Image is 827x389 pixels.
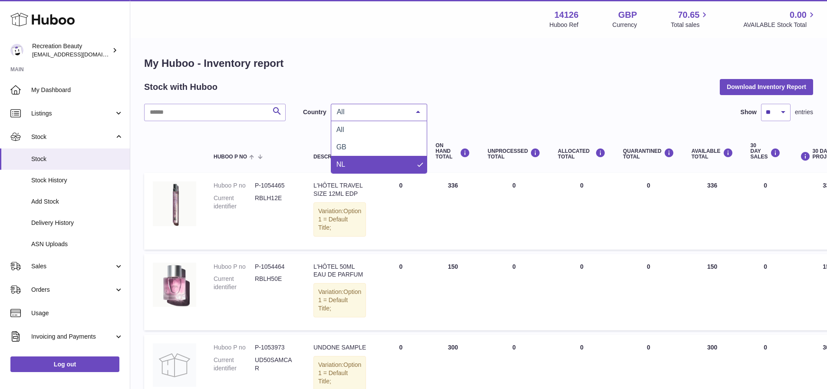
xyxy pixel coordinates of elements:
[671,21,709,29] span: Total sales
[720,79,813,95] button: Download Inventory Report
[31,109,114,118] span: Listings
[375,254,427,330] td: 0
[214,194,255,211] dt: Current identifier
[336,143,346,151] span: GB
[255,263,296,271] dd: P-1054464
[742,173,789,249] td: 0
[31,133,114,141] span: Stock
[435,143,470,160] div: ON HAND Total
[31,176,123,185] span: Stock History
[313,263,366,279] div: L'HÔTEL 50ML EAU DE PARFUM
[313,202,366,237] div: Variation:
[10,356,119,372] a: Log out
[313,283,366,317] div: Variation:
[31,86,123,94] span: My Dashboard
[31,309,123,317] span: Usage
[751,143,781,160] div: 30 DAY SALES
[479,173,549,249] td: 0
[613,21,637,29] div: Currency
[647,263,650,270] span: 0
[153,263,196,307] img: product image
[742,254,789,330] td: 0
[623,148,674,160] div: QUARANTINED Total
[214,181,255,190] dt: Huboo P no
[255,275,296,291] dd: RBLH50E
[10,44,23,57] img: internalAdmin-14126@internal.huboo.com
[336,161,345,168] span: NL
[479,254,549,330] td: 0
[31,155,123,163] span: Stock
[318,288,361,312] span: Option 1 = Default Title;
[214,343,255,352] dt: Huboo P no
[790,9,807,21] span: 0.00
[335,108,409,116] span: All
[153,181,196,226] img: product image
[554,9,579,21] strong: 14126
[427,254,479,330] td: 150
[255,194,296,211] dd: RBLH12E
[318,208,361,231] span: Option 1 = Default Title;
[144,81,217,93] h2: Stock with Huboo
[255,181,296,190] dd: P-1054465
[144,56,813,70] h1: My Huboo - Inventory report
[31,333,114,341] span: Invoicing and Payments
[558,148,606,160] div: ALLOCATED Total
[32,51,128,58] span: [EMAIL_ADDRESS][DOMAIN_NAME]
[31,286,114,294] span: Orders
[549,173,614,249] td: 0
[214,154,247,160] span: Huboo P no
[214,356,255,373] dt: Current identifier
[214,275,255,291] dt: Current identifier
[336,126,344,133] span: All
[214,263,255,271] dt: Huboo P no
[31,219,123,227] span: Delivery History
[303,108,326,116] label: Country
[743,21,817,29] span: AVAILABLE Stock Total
[683,173,742,249] td: 336
[153,343,196,387] img: product image
[678,9,699,21] span: 70.65
[31,198,123,206] span: Add Stock
[32,42,110,59] div: Recreation Beauty
[31,240,123,248] span: ASN Uploads
[683,254,742,330] td: 150
[31,262,114,270] span: Sales
[647,344,650,351] span: 0
[318,361,361,385] span: Option 1 = Default Title;
[313,154,349,160] span: Description
[549,254,614,330] td: 0
[255,356,296,373] dd: UD50SAMCAR
[692,148,733,160] div: AVAILABLE Total
[427,173,479,249] td: 336
[550,21,579,29] div: Huboo Ref
[488,148,540,160] div: UNPROCESSED Total
[671,9,709,29] a: 70.65 Total sales
[313,181,366,198] div: L'HÔTEL TRAVEL SIZE 12ML EDP
[618,9,637,21] strong: GBP
[741,108,757,116] label: Show
[313,343,366,352] div: UNDONE SAMPLE
[795,108,813,116] span: entries
[647,182,650,189] span: 0
[255,343,296,352] dd: P-1053973
[743,9,817,29] a: 0.00 AVAILABLE Stock Total
[375,173,427,249] td: 0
